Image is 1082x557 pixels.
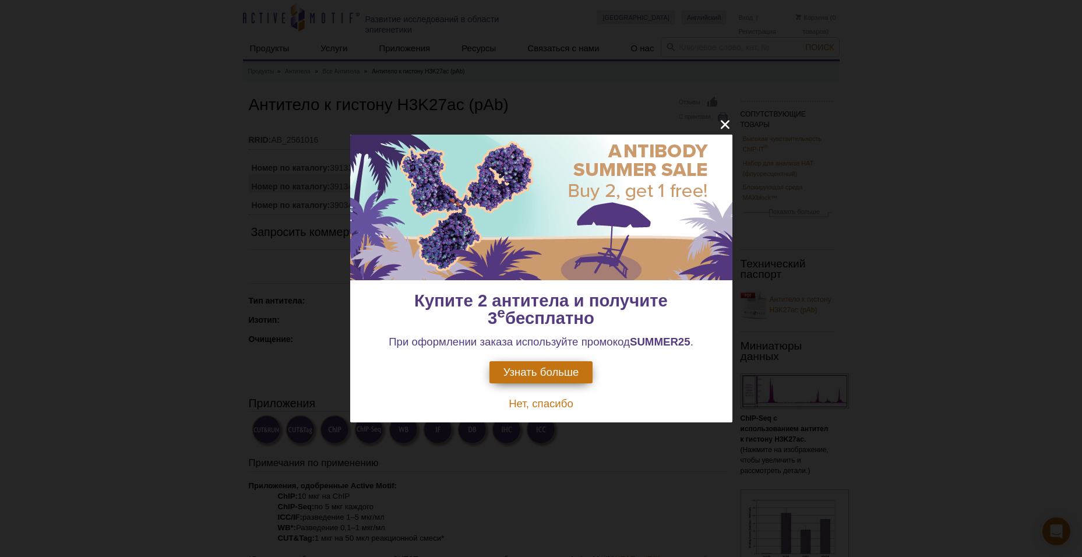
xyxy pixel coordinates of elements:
[630,336,690,348] strong: SUMMER25
[503,366,579,379] span: Узнать больше
[509,397,573,410] span: Нет, спасибо
[414,291,668,327] span: Купите 2 антитела и получите 3 бесплатно
[389,336,693,348] span: При оформлении заказа используйте промокод .
[718,117,732,132] button: Закрыть
[497,305,505,320] sup: е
